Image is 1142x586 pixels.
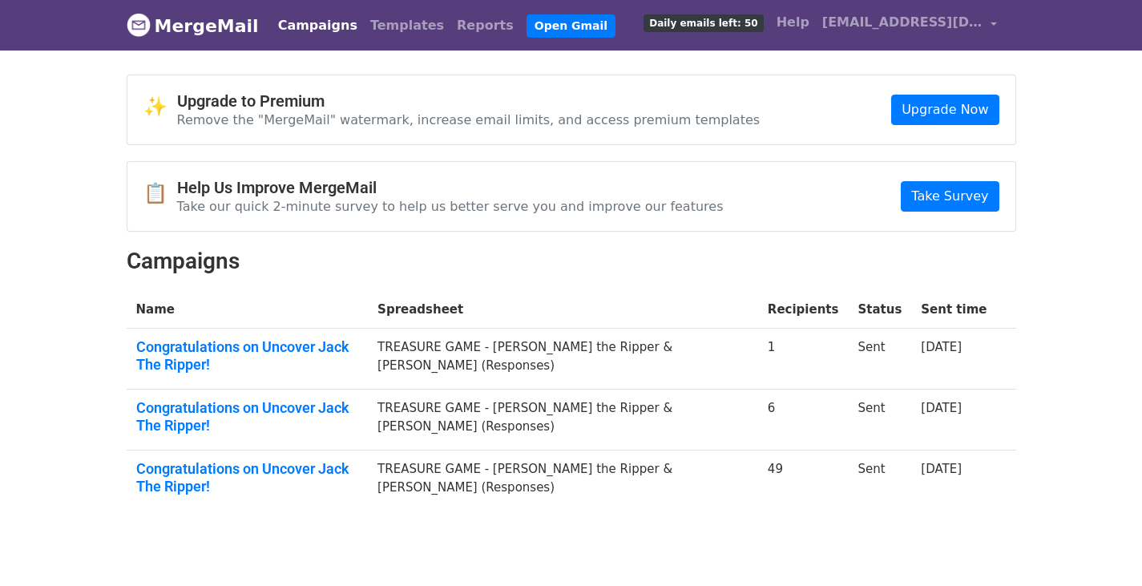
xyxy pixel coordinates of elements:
a: Campaigns [272,10,364,42]
a: Help [770,6,816,38]
a: [DATE] [921,462,962,476]
p: Remove the "MergeMail" watermark, increase email limits, and access premium templates [177,111,761,128]
h4: Upgrade to Premium [177,91,761,111]
span: [EMAIL_ADDRESS][DOMAIN_NAME] [822,13,983,32]
td: 49 [758,451,849,511]
td: Sent [848,329,911,390]
td: 1 [758,329,849,390]
td: TREASURE GAME - [PERSON_NAME] the Ripper & [PERSON_NAME] (Responses) [368,390,758,451]
a: [DATE] [921,340,962,354]
th: Spreadsheet [368,291,758,329]
span: ✨ [143,95,177,119]
a: [EMAIL_ADDRESS][DOMAIN_NAME] [816,6,1003,44]
h4: Help Us Improve MergeMail [177,178,724,197]
p: Take our quick 2-minute survey to help us better serve you and improve our features [177,198,724,215]
th: Recipients [758,291,849,329]
td: 6 [758,390,849,451]
h2: Campaigns [127,248,1016,275]
img: MergeMail logo [127,13,151,37]
a: Congratulations on Uncover Jack The Ripper! [136,399,359,434]
td: Sent [848,451,911,511]
span: 📋 [143,182,177,205]
a: Congratulations on Uncover Jack The Ripper! [136,460,359,495]
a: [DATE] [921,401,962,415]
th: Sent time [911,291,996,329]
a: Open Gmail [527,14,615,38]
a: Congratulations on Uncover Jack The Ripper! [136,338,359,373]
a: Reports [450,10,520,42]
th: Name [127,291,369,329]
td: Sent [848,390,911,451]
td: TREASURE GAME - [PERSON_NAME] the Ripper & [PERSON_NAME] (Responses) [368,329,758,390]
td: TREASURE GAME - [PERSON_NAME] the Ripper & [PERSON_NAME] (Responses) [368,451,758,511]
a: Upgrade Now [891,95,999,125]
th: Status [848,291,911,329]
a: Daily emails left: 50 [637,6,769,38]
span: Daily emails left: 50 [644,14,763,32]
a: Templates [364,10,450,42]
a: Take Survey [901,181,999,212]
a: MergeMail [127,9,259,42]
